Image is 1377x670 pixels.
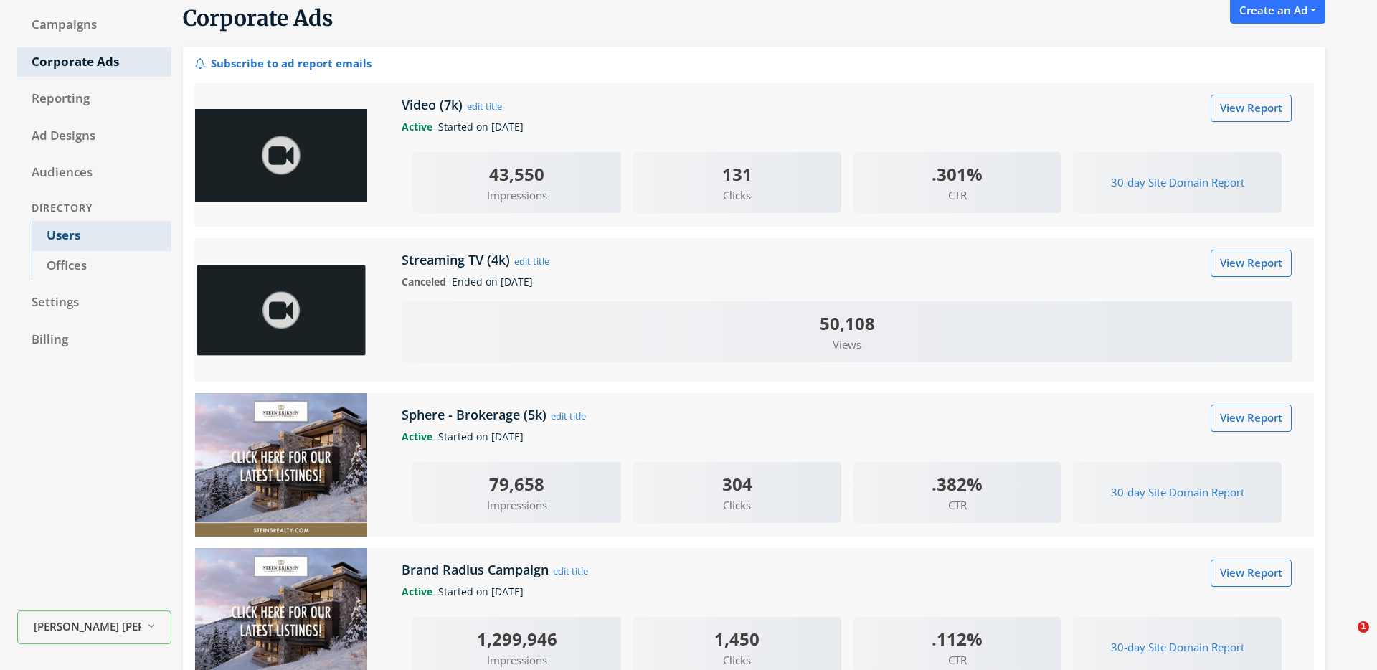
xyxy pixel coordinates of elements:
[391,584,1303,600] div: Started on [DATE]
[32,221,171,251] a: Users
[633,161,841,187] div: 131
[1328,621,1363,656] iframe: Intercom live chat
[1211,560,1292,586] a: View Report
[1211,405,1292,431] a: View Report
[391,119,1303,135] div: Started on [DATE]
[183,4,333,32] span: Corporate Ads
[853,497,1061,514] span: CTR
[853,471,1061,497] div: .382%
[402,275,452,288] span: Canceled
[17,611,171,645] button: [PERSON_NAME] [PERSON_NAME] Realty Group
[1211,95,1292,121] a: View Report
[402,585,438,598] span: Active
[633,471,841,497] div: 304
[402,96,466,113] h5: Video (7k)
[402,310,1292,336] div: 50,108
[1211,250,1292,276] a: View Report
[32,251,171,281] a: Offices
[412,471,621,497] div: 79,658
[402,430,438,443] span: Active
[514,253,550,269] button: edit title
[402,406,550,423] h5: Sphere - Brokerage (5k)
[466,98,503,114] button: edit title
[402,336,1292,353] span: Views
[402,251,514,268] h5: Streaming TV (4k)
[412,497,621,514] span: Impressions
[402,120,438,133] span: Active
[412,652,621,669] span: Impressions
[34,618,141,635] span: [PERSON_NAME] [PERSON_NAME] Realty Group
[17,84,171,114] a: Reporting
[17,10,171,40] a: Campaigns
[391,274,1303,290] div: Ended on [DATE]
[633,187,841,204] span: Clicks
[1102,479,1254,506] button: 30-day Site Domain Report
[391,429,1303,445] div: Started on [DATE]
[853,626,1061,652] div: .112%
[194,52,372,72] div: Subscribe to ad report emails
[552,563,589,579] button: edit title
[1358,621,1369,633] span: 1
[17,195,171,222] div: Directory
[550,408,587,424] button: edit title
[412,187,621,204] span: Impressions
[17,158,171,188] a: Audiences
[1102,634,1254,661] button: 30-day Site Domain Report
[17,121,171,151] a: Ad Designs
[17,325,171,355] a: Billing
[195,109,367,202] img: Video (7k)
[402,561,552,578] h5: Brand Radius Campaign
[633,626,841,652] div: 1,450
[1102,169,1254,196] button: 30-day Site Domain Report
[633,497,841,514] span: Clicks
[412,161,621,187] div: 43,550
[17,288,171,318] a: Settings
[853,161,1061,187] div: .301%
[853,652,1061,669] span: CTR
[17,47,171,77] a: Corporate Ads
[412,626,621,652] div: 1,299,946
[195,393,367,537] img: Sphere - Brokerage (5k)
[853,187,1061,204] span: CTR
[633,652,841,669] span: Clicks
[195,263,367,359] img: Streaming TV (4k)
